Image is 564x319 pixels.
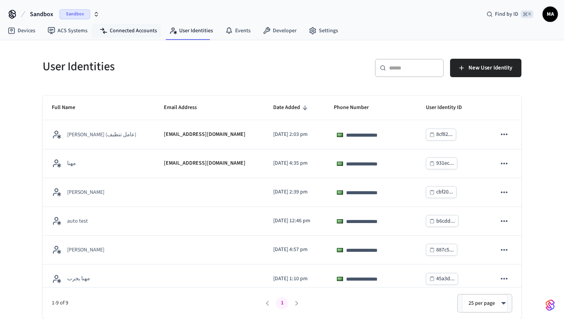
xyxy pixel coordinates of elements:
button: cbf20... [426,186,457,198]
a: ACS Systems [41,24,94,38]
span: Date Added [273,102,310,114]
div: 45a3d... [436,274,455,284]
button: 931ec... [426,157,457,169]
a: Connected Accounts [94,24,163,38]
a: Devices [2,24,41,38]
p: مهنا [67,160,76,167]
p: [DATE] 2:03 pm [273,131,315,139]
div: Saudi Arabia: + 966 [334,186,348,198]
a: Developer [257,24,303,38]
a: Events [219,24,257,38]
nav: pagination navigation [260,297,304,309]
p: [PERSON_NAME] (عامل تنظيف) [67,131,136,139]
p: مهنا يجرب [67,275,90,283]
button: 887c5... [426,244,457,256]
div: Saudi Arabia: + 966 [334,215,348,227]
button: 8cf82... [426,129,456,140]
p: [DATE] 12:46 pm [273,217,315,225]
div: 931ec... [436,159,454,168]
button: page 1 [276,297,288,309]
p: [EMAIL_ADDRESS][DOMAIN_NAME] [164,131,246,139]
div: 8cf82... [436,130,453,139]
h5: User Identities [43,59,277,74]
a: Settings [303,24,344,38]
div: cbf20... [436,187,453,197]
p: [EMAIL_ADDRESS][DOMAIN_NAME] [164,159,246,167]
div: 25 per page [462,294,508,312]
p: [PERSON_NAME] [67,188,104,196]
span: Sandbox [30,10,53,19]
div: b6cdd... [436,217,455,226]
span: Email Address [164,102,207,114]
p: [DATE] 4:57 pm [273,246,315,254]
div: Saudi Arabia: + 966 [334,244,348,256]
span: New User Identity [468,63,512,73]
button: MA [543,7,558,22]
a: User Identities [163,24,219,38]
div: Saudi Arabia: + 966 [334,129,348,141]
span: 1-9 of 9 [52,299,260,307]
p: [DATE] 1:10 pm [273,275,315,283]
button: New User Identity [450,59,521,77]
p: [PERSON_NAME] [67,246,104,254]
span: Sandbox [59,9,90,19]
span: ⌘ K [521,10,533,18]
span: Find by ID [495,10,518,18]
p: [DATE] 2:39 pm [273,188,315,196]
button: b6cdd... [426,215,458,227]
div: Find by ID⌘ K [480,7,539,21]
img: SeamLogoGradient.69752ec5.svg [546,299,555,311]
div: 887c5... [436,245,454,255]
span: User Identity ID [426,102,472,114]
p: auto test [67,217,88,225]
p: [DATE] 4:35 pm [273,159,315,167]
button: 45a3d... [426,273,458,285]
div: Saudi Arabia: + 966 [334,273,348,285]
span: MA [543,7,557,21]
span: Full Name [52,102,85,114]
div: Saudi Arabia: + 966 [334,157,348,170]
span: Phone Number [334,102,379,114]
